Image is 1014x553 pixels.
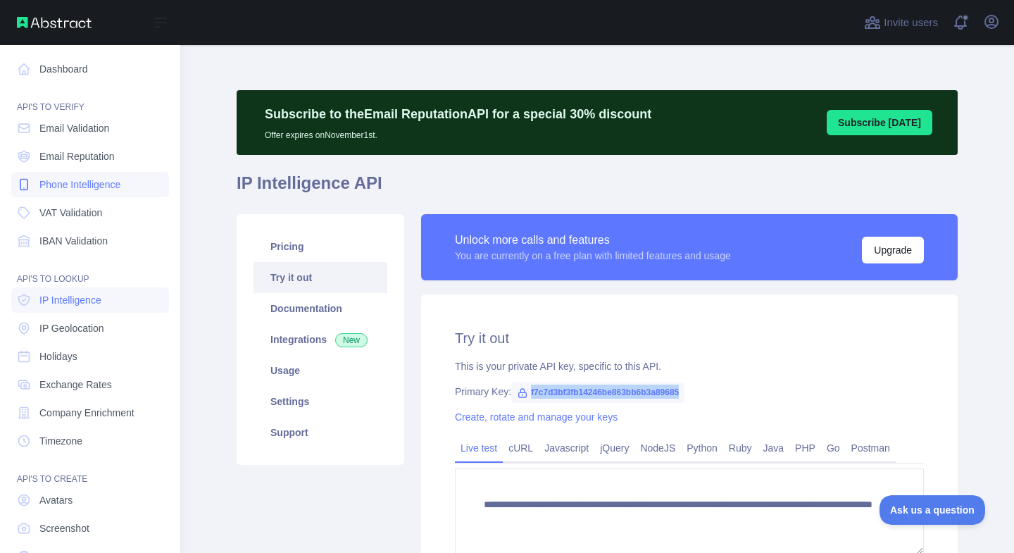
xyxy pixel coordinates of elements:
a: Postman [846,437,896,459]
h1: IP Intelligence API [237,172,958,206]
a: IP Intelligence [11,287,169,313]
a: Live test [455,437,503,459]
span: New [335,333,368,347]
a: Documentation [254,293,387,324]
div: API'S TO VERIFY [11,85,169,113]
a: Company Enrichment [11,400,169,425]
img: Abstract API [17,17,92,28]
a: VAT Validation [11,200,169,225]
a: Email Reputation [11,144,169,169]
a: Phone Intelligence [11,172,169,197]
span: Invite users [884,15,938,31]
div: API'S TO CREATE [11,456,169,485]
a: Ruby [723,437,758,459]
a: Go [821,437,846,459]
span: Timezone [39,434,82,448]
a: Dashboard [11,56,169,82]
a: NodeJS [634,437,681,459]
span: Email Reputation [39,149,115,163]
h2: Try it out [455,328,924,348]
a: Avatars [11,487,169,513]
div: This is your private API key, specific to this API. [455,359,924,373]
button: Invite users [861,11,941,34]
iframe: Toggle Customer Support [880,495,986,525]
a: Pricing [254,231,387,262]
a: Screenshot [11,516,169,541]
span: Avatars [39,493,73,507]
span: Company Enrichment [39,406,134,420]
a: Try it out [254,262,387,293]
a: cURL [503,437,539,459]
p: Subscribe to the Email Reputation API for a special 30 % discount [265,104,651,124]
span: Screenshot [39,521,89,535]
div: API'S TO LOOKUP [11,256,169,285]
span: IBAN Validation [39,234,108,248]
button: Subscribe [DATE] [827,110,932,135]
span: IP Geolocation [39,321,104,335]
a: Timezone [11,428,169,454]
a: Email Validation [11,116,169,141]
a: Python [681,437,723,459]
a: Support [254,417,387,448]
span: Email Validation [39,121,109,135]
a: Exchange Rates [11,372,169,397]
span: f7c7d3bf3fb14246be863bb6b3a89685 [511,382,684,403]
button: Upgrade [862,237,924,263]
a: IBAN Validation [11,228,169,254]
a: PHP [789,437,821,459]
div: Unlock more calls and features [455,232,731,249]
span: Phone Intelligence [39,178,120,192]
a: Javascript [539,437,594,459]
a: IP Geolocation [11,316,169,341]
p: Offer expires on November 1st. [265,124,651,141]
span: Holidays [39,349,77,364]
span: Exchange Rates [39,378,112,392]
a: Settings [254,386,387,417]
a: Holidays [11,344,169,369]
div: Primary Key: [455,385,924,399]
div: You are currently on a free plan with limited features and usage [455,249,731,263]
a: Integrations New [254,324,387,355]
a: jQuery [594,437,634,459]
a: Usage [254,355,387,386]
a: Java [758,437,790,459]
span: IP Intelligence [39,293,101,307]
span: VAT Validation [39,206,102,220]
a: Create, rotate and manage your keys [455,411,618,423]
